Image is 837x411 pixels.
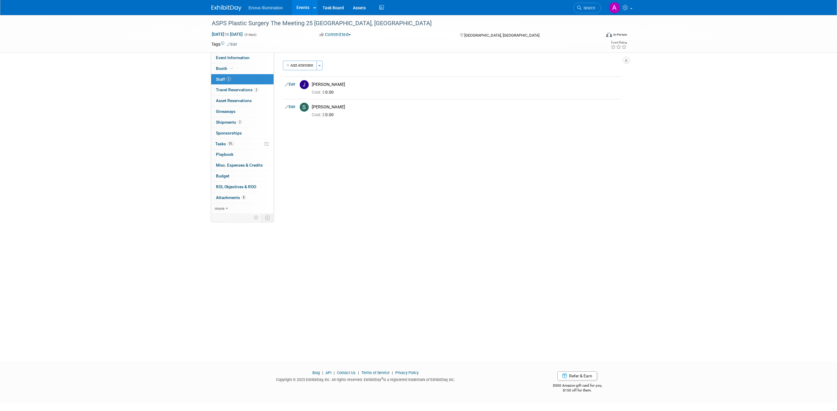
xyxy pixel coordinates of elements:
a: Shipments2 [211,117,274,128]
span: Sponsorships [216,131,242,135]
a: Misc. Expenses & Credits [211,160,274,171]
a: Privacy Policy [395,370,419,375]
a: Giveaways [211,106,274,117]
a: API [326,370,331,375]
div: Event Rating [611,41,627,44]
a: Staff2 [211,74,274,85]
div: [PERSON_NAME] [312,82,619,87]
a: Edit [227,42,237,47]
span: | [356,370,360,375]
span: Tasks [215,141,234,146]
a: Playbook [211,149,274,160]
div: In-Person [613,32,627,37]
a: Event Information [211,53,274,63]
a: more [211,203,274,214]
a: Search [573,3,601,13]
a: Edit [285,105,295,109]
a: Refer & Earn [557,371,597,380]
a: ROI, Objectives & ROO [211,182,274,192]
span: | [332,370,336,375]
div: ASPS Plastic Surgery The Meeting 25 [GEOGRAPHIC_DATA], [GEOGRAPHIC_DATA] [210,18,592,29]
a: Booth [211,63,274,74]
a: Tasks0% [211,139,274,149]
span: Budget [216,174,229,178]
i: Booth reservation complete [230,67,233,70]
span: Search [581,6,595,10]
span: Booth [216,66,234,71]
img: S.jpg [300,103,309,112]
span: more [215,206,224,211]
div: Event Format [566,31,627,40]
span: | [321,370,325,375]
span: Enova Illumination [249,5,283,10]
span: ROI, Objectives & ROO [216,184,256,189]
span: 8 [241,195,246,200]
span: [DATE] [DATE] [211,32,243,37]
span: 2 [238,120,242,124]
span: Shipments [216,120,242,125]
div: $150 off for them. [529,388,626,393]
a: Contact Us [337,370,356,375]
span: 0.00 [312,90,336,95]
td: Personalize Event Tab Strip [251,214,262,222]
span: [GEOGRAPHIC_DATA], [GEOGRAPHIC_DATA] [464,33,539,38]
a: Asset Reservations [211,95,274,106]
a: Sponsorships [211,128,274,138]
button: Add Attendee [283,61,317,70]
span: | [390,370,394,375]
sup: ® [381,377,383,380]
span: Asset Reservations [216,98,252,103]
span: 0% [227,141,234,146]
span: Event Information [216,55,250,60]
img: J.jpg [300,80,309,89]
span: (4 days) [244,33,256,37]
img: Abby Nelson [609,2,620,14]
span: Cost: $ [312,112,325,117]
span: 0.00 [312,112,336,117]
a: Blog [312,370,320,375]
span: Staff [216,77,231,82]
a: Edit [285,82,295,86]
span: Misc. Expenses & Credits [216,163,263,168]
a: Attachments8 [211,192,274,203]
span: Playbook [216,152,233,157]
a: Budget [211,171,274,181]
span: Travel Reservations [216,87,259,92]
span: 2 [226,77,231,81]
span: Attachments [216,195,246,200]
a: Terms of Service [361,370,390,375]
div: $500 Amazon gift card for you, [529,379,626,393]
span: to [224,32,230,37]
button: Committed [317,32,353,38]
span: 2 [254,88,259,92]
td: Tags [211,41,237,47]
img: Format-Inperson.png [606,32,612,37]
td: Toggle Event Tabs [261,214,274,222]
span: Cost: $ [312,90,325,95]
a: Travel Reservations2 [211,85,274,95]
div: [PERSON_NAME] [312,104,619,110]
img: ExhibitDay [211,5,241,11]
span: Giveaways [216,109,235,114]
div: Copyright © 2025 ExhibitDay, Inc. All rights reserved. ExhibitDay is a registered trademark of Ex... [211,376,520,382]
